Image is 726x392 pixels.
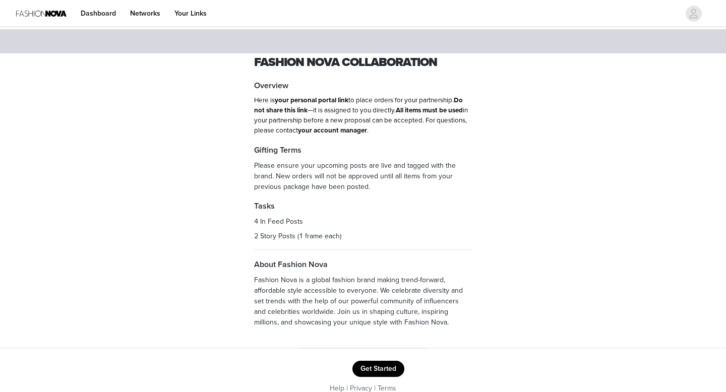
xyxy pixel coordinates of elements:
h4: Gifting Terms [254,144,472,156]
strong: your personal portal link [275,96,348,104]
strong: your account manager [298,126,367,135]
a: Dashboard [75,2,122,25]
p: Please ensure your upcoming posts are live and tagged with the brand. New orders will not be appr... [254,160,472,192]
span: 2 Story Posts (1 frame each) [254,232,341,240]
a: Your Links [168,2,213,25]
h4: Overview [254,80,472,92]
h4: About Fashion Nova [254,258,472,271]
span: 4 In Feed Posts [254,217,303,226]
p: Fashion Nova is a global fashion brand making trend-forward, affordable style accessible to every... [254,275,472,328]
button: Get Started [352,361,404,377]
span: Here is to place orders for your partnership. —it is assigned to you directly. in your partnershi... [254,96,468,135]
img: Fashion Nova Logo [16,2,67,25]
strong: Do not share this link [254,96,463,114]
h4: Tasks [254,200,472,212]
h1: Fashion Nova Collaboration [254,53,472,72]
a: Networks [124,2,166,25]
strong: All items must be used [396,106,463,114]
div: avatar [689,6,698,22]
